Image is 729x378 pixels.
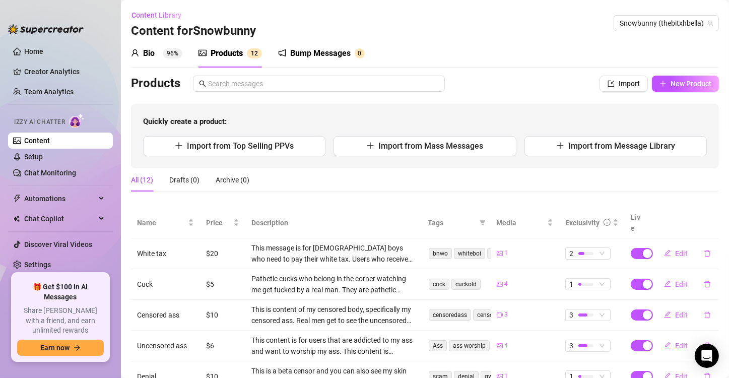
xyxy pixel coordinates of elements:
span: 2 [569,248,573,259]
button: Import [600,76,648,92]
th: Price [200,208,245,238]
span: 🎁 Get $100 in AI Messages [17,282,104,302]
button: Import from Message Library [524,136,707,156]
span: plus [659,80,667,87]
td: $20 [200,238,245,269]
span: 1 [569,279,573,290]
h3: Products [131,76,180,92]
span: video-camera [497,312,503,318]
span: Media [497,217,546,228]
img: Chat Copilot [13,215,20,222]
td: $6 [200,331,245,361]
span: New Product [671,80,711,88]
span: Import from Mass Messages [378,141,483,151]
span: Content Library [131,11,181,19]
button: delete [696,245,719,262]
span: delete [704,281,711,288]
span: thunderbolt [13,195,21,203]
span: info-circle [604,219,611,226]
span: tax [487,248,504,259]
span: 3 [569,340,573,351]
button: delete [696,338,719,354]
span: plus [556,142,564,150]
a: Settings [24,261,51,269]
span: 1 [505,248,508,258]
span: Tags [428,217,476,228]
div: This content is for users that are addicted to my ass and want to worship my ass. This content is... [251,335,416,357]
span: 3 [505,310,508,320]
button: Earn nowarrow-right [17,340,104,356]
div: Open Intercom Messenger [695,344,719,368]
span: Name [137,217,186,228]
img: AI Chatter [69,113,85,128]
span: filter [480,220,486,226]
span: 4 [505,341,508,350]
span: censoredass [429,309,471,321]
span: delete [704,311,711,319]
td: Cuck [131,269,200,300]
a: Setup [24,153,43,161]
input: Search messages [208,78,439,89]
div: Bump Messages [290,47,351,59]
span: censored [473,309,506,321]
span: delete [704,342,711,349]
span: 3 [569,309,573,321]
sup: 96% [163,48,182,58]
span: notification [278,49,286,57]
td: White tax [131,238,200,269]
span: Edit [675,249,688,258]
span: edit [664,280,671,287]
span: picture [497,281,503,287]
span: Edit [675,342,688,350]
span: picture [198,49,207,57]
div: Products [211,47,243,59]
span: Snowbunny (thebitxhbella) [620,16,713,31]
span: Chat Copilot [24,211,96,227]
th: Tags [422,208,491,238]
span: ass worship [449,340,490,351]
span: 4 [505,279,508,289]
a: Home [24,47,43,55]
button: Content Library [131,7,189,23]
span: 1 [251,50,254,57]
button: Import from Top Selling PPVs [143,136,325,156]
button: Import from Mass Messages [334,136,516,156]
th: Live [625,208,650,238]
span: edit [664,249,671,257]
span: Automations [24,191,96,207]
span: Price [206,217,231,228]
span: picture [497,343,503,349]
img: logo-BBDzfeDw.svg [8,24,84,34]
button: Edit [656,245,696,262]
span: team [707,20,713,26]
span: filter [478,215,488,230]
sup: 0 [355,48,365,58]
span: Import from Top Selling PPVs [187,141,294,151]
td: Censored ass [131,300,200,331]
span: plus [175,142,183,150]
button: New Product [652,76,719,92]
span: bnwo [429,248,452,259]
span: plus [366,142,374,150]
div: Pathetic cucks who belong in the corner watching me get fucked by a real man. They are pathetic l... [251,273,416,295]
span: Izzy AI Chatter [14,117,65,127]
strong: Quickly create a product: [143,117,227,126]
div: Bio [143,47,155,59]
span: cuckold [451,279,481,290]
span: Earn now [40,344,70,352]
span: edit [664,311,671,318]
span: 2 [254,50,258,57]
h3: Content for Snowbunny [131,23,256,39]
button: delete [696,276,719,292]
a: Discover Viral Videos [24,240,92,248]
button: Edit [656,276,696,292]
span: Share [PERSON_NAME] with a friend, and earn unlimited rewards [17,306,104,336]
button: delete [696,307,719,323]
button: Edit [656,338,696,354]
a: Team Analytics [24,88,74,96]
span: import [608,80,615,87]
td: Uncensored ass [131,331,200,361]
th: Media [491,208,560,238]
div: All (12) [131,174,153,185]
span: search [199,80,206,87]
